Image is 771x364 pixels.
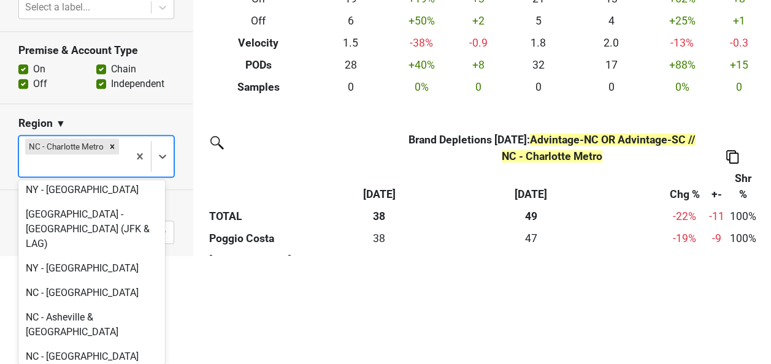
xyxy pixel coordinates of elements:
[18,256,165,281] div: NY - [GEOGRAPHIC_DATA]
[726,150,738,163] img: Copy to clipboard
[360,167,399,205] th: Aug '25: activate to sort column ascending
[314,76,387,98] td: 0
[716,10,762,32] td: +1
[387,76,456,98] td: 0 %
[727,205,759,227] td: 100%
[575,32,648,54] td: 2.0
[387,32,456,54] td: -38 %
[111,77,164,91] label: Independent
[575,54,648,76] td: 17
[33,62,45,77] label: On
[456,54,502,76] td: +8
[33,77,47,91] label: Off
[648,54,716,76] td: +88 %
[708,230,724,246] div: -9
[360,249,399,271] td: 0
[314,10,387,32] td: 6
[206,249,360,271] th: [PERSON_NAME]
[648,32,716,54] td: -13 %
[206,132,226,151] img: filter
[18,202,165,256] div: [GEOGRAPHIC_DATA] - [GEOGRAPHIC_DATA] (JFK & LAG)
[18,178,165,202] div: NY - [GEOGRAPHIC_DATA]
[363,230,396,246] div: 38
[202,32,314,54] th: Velocity
[202,10,314,32] th: Off
[456,10,502,32] td: +2
[727,167,759,205] th: Shr %: activate to sort column ascending
[708,252,724,268] div: -2
[401,230,660,246] div: 47
[575,76,648,98] td: 0
[716,32,762,54] td: -0.3
[18,44,174,57] h3: Premise & Account Type
[105,138,119,154] div: Remove NC - Charlotte Metro
[727,227,759,249] td: 100%
[206,205,360,227] th: TOTAL
[648,10,716,32] td: +25 %
[202,76,314,98] th: Samples
[399,227,664,249] th: 46.590
[399,205,664,227] th: 49
[456,76,502,98] td: 0
[18,281,165,305] div: NC - [GEOGRAPHIC_DATA]
[56,116,66,131] span: ▼
[673,210,696,222] span: -22%
[387,54,456,76] td: +40 %
[206,167,360,205] th: &nbsp;: activate to sort column ascending
[18,117,53,130] h3: Region
[502,10,575,32] td: 5
[314,54,387,76] td: 28
[502,54,575,76] td: 32
[360,205,399,227] th: 38
[206,227,360,249] th: Poggio Costa
[387,10,456,32] td: +50 %
[502,32,575,54] td: 1.8
[399,129,706,167] th: Brand Depletions [DATE] :
[716,76,762,98] td: 0
[456,32,502,54] td: -0.9
[708,210,724,222] span: -11
[502,134,696,162] span: Advintage-NC OR Advintage-SC // NC - Charlotte Metro
[399,249,664,271] th: 2.000
[18,305,165,344] div: NC - Asheville & [GEOGRAPHIC_DATA]
[663,249,705,271] td: -100 %
[502,76,575,98] td: 0
[399,167,664,205] th: Aug '24: activate to sort column ascending
[663,227,705,249] td: -19 %
[25,138,105,154] div: NC - Charlotte Metro
[202,54,314,76] th: PODs
[401,252,660,268] div: 2
[363,252,396,268] div: -
[727,249,759,271] td: 0%
[663,167,705,205] th: Chg %: activate to sort column ascending
[706,167,727,205] th: +-: activate to sort column ascending
[314,32,387,54] td: 1.5
[648,76,716,98] td: 0 %
[575,10,648,32] td: 4
[716,54,762,76] td: +15
[360,227,399,249] td: 37.91
[111,62,136,77] label: Chain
